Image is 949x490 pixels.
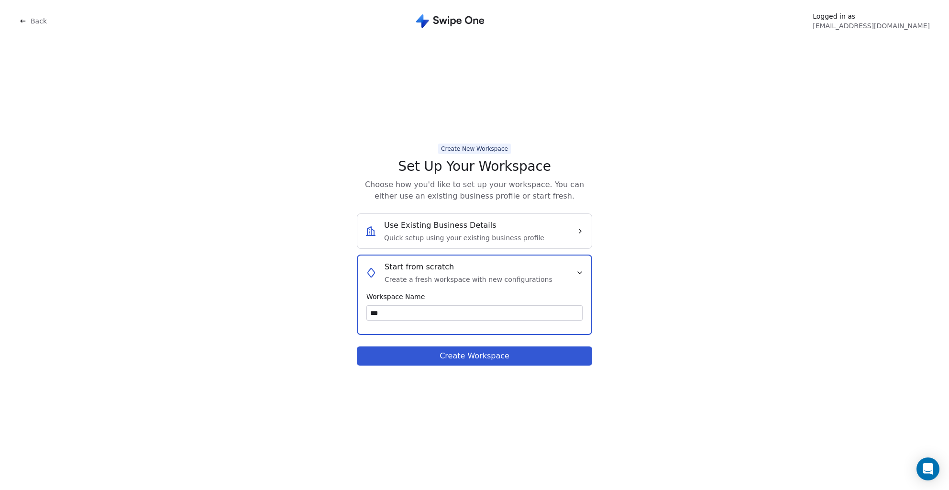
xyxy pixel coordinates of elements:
div: Create New Workspace [441,145,508,153]
span: Create a fresh workspace with new configurations [385,275,552,284]
div: Open Intercom Messenger [916,457,939,480]
span: Start from scratch [385,261,454,273]
span: Choose how you'd like to set up your workspace. You can either use an existing business profile o... [357,179,592,202]
span: Back [31,16,47,26]
button: Start from scratchCreate a fresh workspace with new configurations [365,261,584,284]
button: Use Existing Business DetailsQuick setup using your existing business profile [365,220,584,243]
span: Quick setup using your existing business profile [384,233,544,243]
button: Create Workspace [357,346,592,366]
span: Use Existing Business Details [384,220,497,231]
span: Workspace Name [366,292,583,301]
span: [EMAIL_ADDRESS][DOMAIN_NAME] [813,21,930,31]
div: Start from scratchCreate a fresh workspace with new configurations [365,284,584,328]
span: Logged in as [813,11,930,21]
span: Set Up Your Workspace [398,158,551,175]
